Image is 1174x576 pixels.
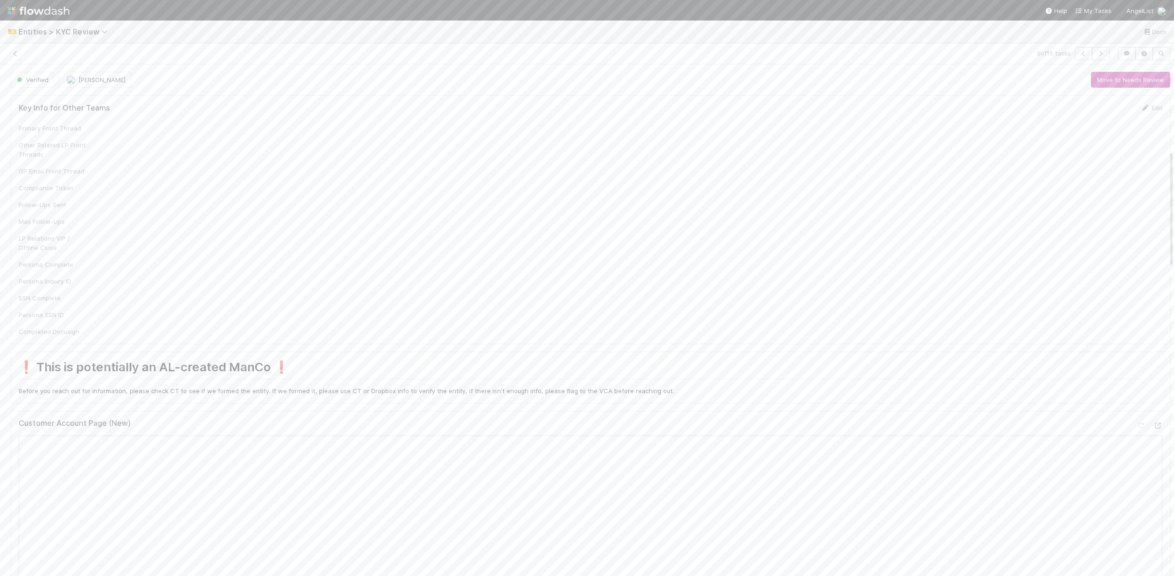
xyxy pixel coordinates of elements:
span: My Tasks [1075,7,1111,14]
div: LP Relations VIP / Offline Close [19,234,89,252]
img: logo-inverted-e16ddd16eac7371096b0.svg [7,3,69,19]
button: [PERSON_NAME] [58,72,132,88]
span: Verified [15,76,49,83]
div: Max Follow-Ups [19,217,89,226]
div: Persona Inquiry ID [19,277,89,286]
span: 9 of 16 tasks [1037,49,1071,58]
div: GP Email Front Thread [19,167,89,176]
div: Compliance Ticket [19,183,89,193]
div: SSN Complete [19,293,89,303]
p: Before you reach out for information, please check CT to see if we formed the entity. If we forme... [19,387,1162,396]
div: Other Related LP Front Threads [19,140,89,159]
img: avatar_ef15843f-6fde-4057-917e-3fb236f438ca.png [1157,7,1167,16]
h5: Key Info for Other Teams [19,104,110,113]
div: Persona SSN ID [19,310,89,319]
a: Edit [1140,104,1162,111]
span: [PERSON_NAME] [78,76,125,83]
span: 🎫 [7,28,17,35]
button: Move to Needs Review [1091,72,1170,88]
span: Entities > KYC Review [19,27,112,36]
span: AngelList [1126,7,1153,14]
img: avatar_d6b50140-ca82-482e-b0bf-854821fc5d82.png [66,75,76,84]
h1: ❗️ This is potentially an AL-created ManCo ❗️ [19,360,1162,379]
a: My Tasks [1075,6,1111,15]
div: Persona Complete [19,260,89,269]
div: Help [1045,6,1067,15]
button: Verified [11,72,55,88]
a: Docs [1143,26,1167,37]
div: Follow-Ups Sent [19,200,89,209]
div: Completed Docusign [19,327,89,336]
h5: Customer Account Page (New) [19,419,131,428]
div: Primary Front Thread [19,124,89,133]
